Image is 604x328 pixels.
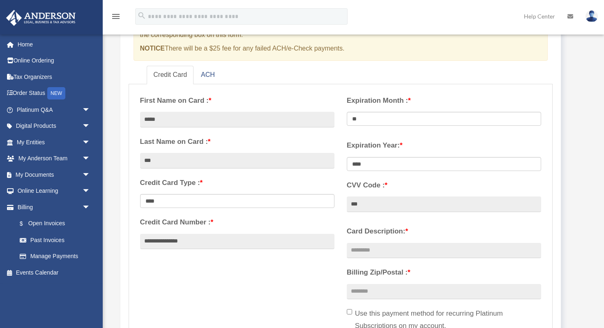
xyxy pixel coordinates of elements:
[82,134,99,151] span: arrow_drop_down
[137,11,146,20] i: search
[82,199,99,216] span: arrow_drop_down
[6,69,103,85] a: Tax Organizers
[24,219,28,229] span: $
[82,166,99,183] span: arrow_drop_down
[140,136,334,148] label: Last Name on Card :
[586,10,598,22] img: User Pic
[6,85,103,102] a: Order StatusNEW
[347,95,541,107] label: Expiration Month :
[140,95,334,107] label: First Name on Card :
[6,166,103,183] a: My Documentsarrow_drop_down
[12,215,103,232] a: $Open Invoices
[6,102,103,118] a: Platinum Q&Aarrow_drop_down
[111,14,121,21] a: menu
[82,150,99,167] span: arrow_drop_down
[140,43,533,54] p: There will be a $25 fee for any failed ACH/e-Check payments.
[111,12,121,21] i: menu
[347,179,541,192] label: CVV Code :
[140,177,334,189] label: Credit Card Type :
[6,118,103,134] a: Digital Productsarrow_drop_down
[347,225,541,238] label: Card Description:
[82,118,99,135] span: arrow_drop_down
[347,266,541,279] label: Billing Zip/Postal :
[140,45,165,52] strong: NOTICE
[6,53,103,69] a: Online Ordering
[140,216,334,229] label: Credit Card Number :
[4,10,78,26] img: Anderson Advisors Platinum Portal
[194,66,221,84] a: ACH
[134,11,548,61] div: if you are updating your Platinum Subscription or Infinity Investing Membership payment method, p...
[6,134,103,150] a: My Entitiesarrow_drop_down
[47,87,65,99] div: NEW
[6,183,103,199] a: Online Learningarrow_drop_down
[6,199,103,215] a: Billingarrow_drop_down
[347,139,541,152] label: Expiration Year:
[347,309,352,314] input: Use this payment method for recurring Platinum Subscriptions on my account.
[82,183,99,200] span: arrow_drop_down
[6,150,103,167] a: My Anderson Teamarrow_drop_down
[147,66,194,84] a: Credit Card
[82,102,99,118] span: arrow_drop_down
[6,36,103,53] a: Home
[6,264,103,281] a: Events Calendar
[12,248,99,265] a: Manage Payments
[12,232,103,248] a: Past Invoices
